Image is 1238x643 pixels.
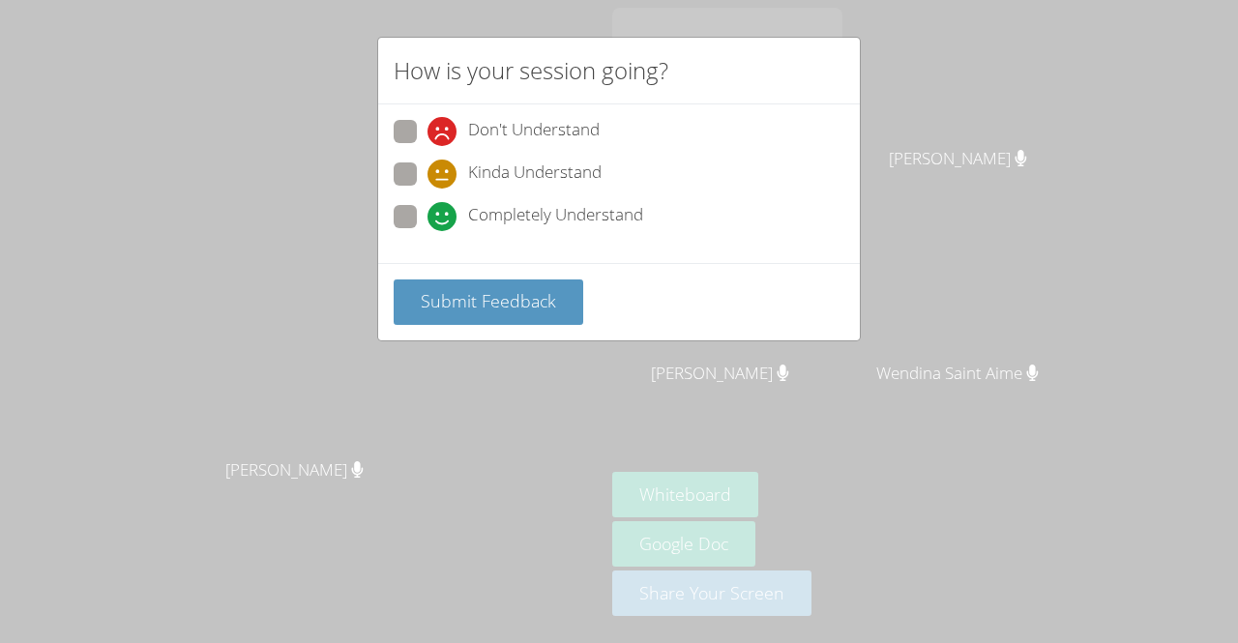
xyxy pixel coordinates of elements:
[468,160,602,189] span: Kinda Understand
[468,202,643,231] span: Completely Understand
[468,117,600,146] span: Don't Understand
[421,289,556,312] span: Submit Feedback
[394,53,668,88] h2: How is your session going?
[394,279,583,325] button: Submit Feedback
